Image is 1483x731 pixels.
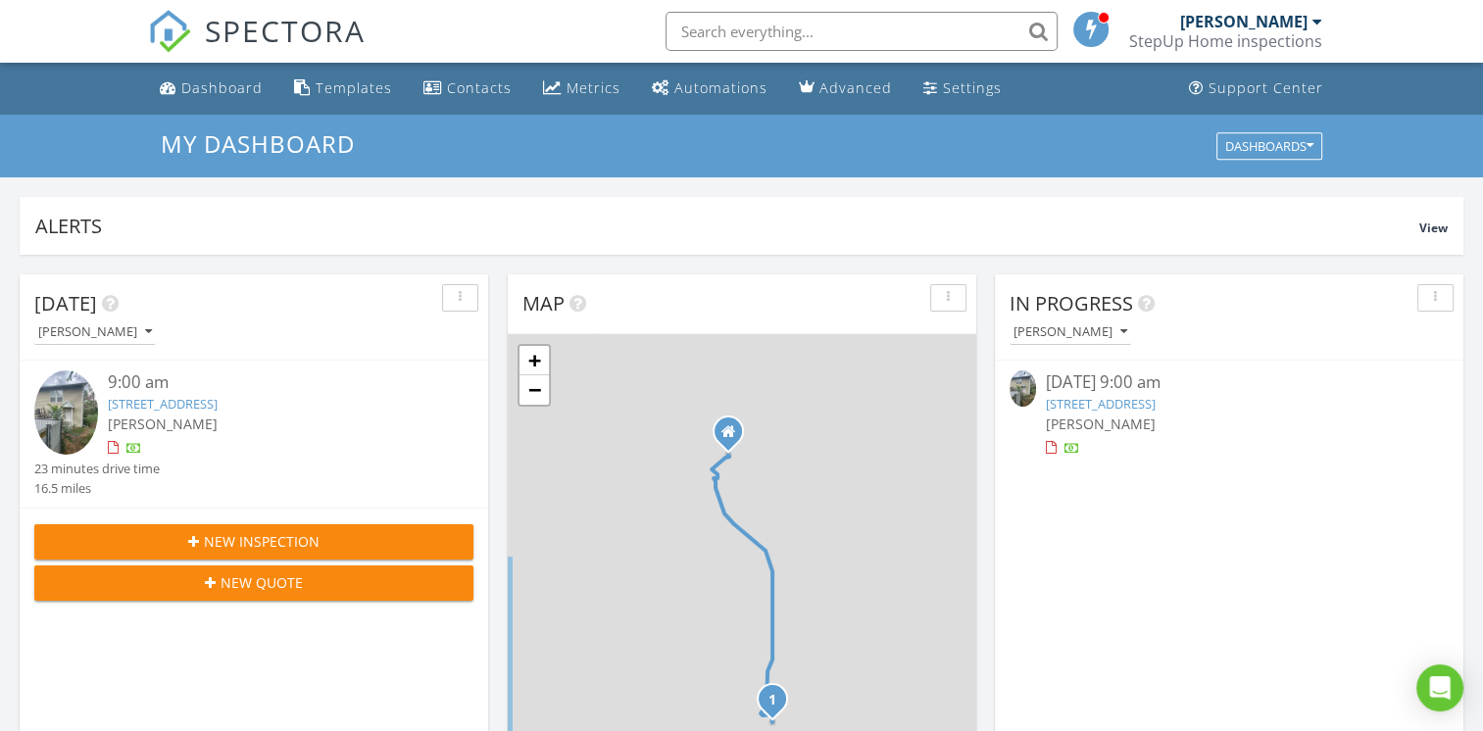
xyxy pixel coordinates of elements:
span: Map [522,290,565,317]
div: Dashboards [1225,139,1313,153]
input: Search everything... [666,12,1058,51]
div: 3049 Orchard Dr, Bountiful, UT 84010 [772,699,784,710]
div: Dashboard [181,78,263,97]
a: SPECTORA [148,26,366,68]
a: [STREET_ADDRESS] [1046,395,1156,413]
a: Settings [915,71,1010,107]
button: New Quote [34,565,473,601]
div: Automations [674,78,767,97]
button: [PERSON_NAME] [1010,319,1131,346]
div: Open Intercom Messenger [1416,664,1463,711]
img: The Best Home Inspection Software - Spectora [148,10,191,53]
div: StepUp Home inspections [1129,31,1322,51]
a: [STREET_ADDRESS] [108,395,218,413]
div: Alerts [35,213,1419,239]
span: My Dashboard [161,127,355,160]
div: Advanced [819,78,892,97]
div: [PERSON_NAME] [1013,325,1127,339]
span: [PERSON_NAME] [1046,414,1156,433]
div: Support Center [1209,78,1323,97]
a: Metrics [535,71,628,107]
span: [PERSON_NAME] [108,414,218,433]
span: View [1419,219,1448,236]
a: Zoom out [519,375,549,405]
a: Support Center [1181,71,1331,107]
div: [PERSON_NAME] [38,325,152,339]
i: 1 [768,694,776,707]
div: Contacts [447,78,512,97]
span: SPECTORA [205,10,366,51]
a: [DATE] 9:00 am [STREET_ADDRESS] [PERSON_NAME] [1010,370,1449,458]
a: Automations (Basic) [644,71,775,107]
a: Zoom in [519,346,549,375]
div: 9:00 am [108,370,437,395]
img: 9373063%2Fcover_photos%2FHMgMUbRT0wzrN2DbZ5TL%2Fsmall.jpg [34,370,98,455]
a: 9:00 am [STREET_ADDRESS] [PERSON_NAME] 23 minutes drive time 16.5 miles [34,370,473,498]
a: Dashboard [152,71,271,107]
a: Templates [286,71,400,107]
div: [PERSON_NAME] [1180,12,1308,31]
span: New Quote [221,572,303,593]
div: [DATE] 9:00 am [1046,370,1411,395]
button: [PERSON_NAME] [34,319,156,346]
div: 23 minutes drive time [34,460,160,478]
div: Templates [316,78,392,97]
a: Contacts [416,71,519,107]
div: 298 S 1675 E , Layton Utah 84040 [728,431,740,443]
div: Settings [943,78,1002,97]
button: Dashboards [1216,132,1322,160]
span: In Progress [1010,290,1133,317]
a: Advanced [791,71,900,107]
img: 9373063%2Fcover_photos%2FHMgMUbRT0wzrN2DbZ5TL%2Fsmall.jpg [1010,370,1036,406]
button: New Inspection [34,524,473,560]
span: New Inspection [204,531,320,552]
div: 16.5 miles [34,479,160,498]
div: Metrics [567,78,620,97]
span: [DATE] [34,290,97,317]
